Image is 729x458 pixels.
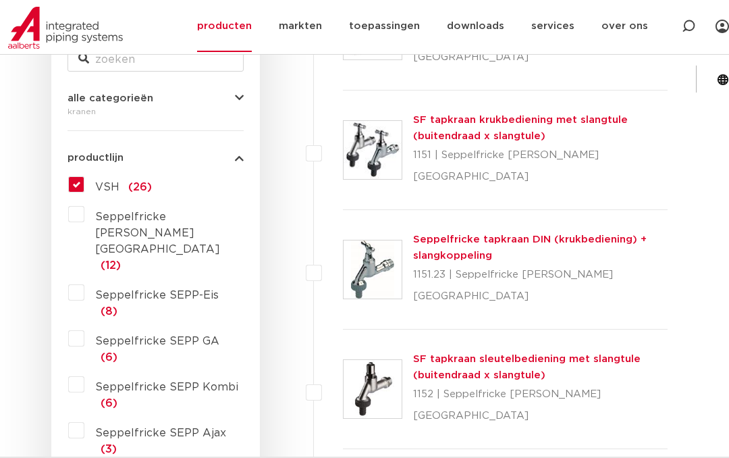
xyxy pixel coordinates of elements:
span: productlijn [67,153,124,163]
span: (12) [101,260,121,271]
a: Seppelfricke tapkraan DIN (krukbediening) + slangkoppeling [413,234,647,261]
button: productlijn [67,153,244,163]
span: VSH [95,182,119,193]
img: Thumbnail for SF tapkraan sleutelbediening met slangtule (buitendraad x slangtule) [344,360,402,418]
img: Thumbnail for Seppelfricke tapkraan DIN (krukbediening) + slangkoppeling [344,240,402,299]
span: (6) [101,398,117,409]
div: kranen [67,103,244,120]
span: Seppelfricke SEPP-Eis [95,290,219,301]
span: (8) [101,306,117,317]
p: 1152 | Seppelfricke [PERSON_NAME][GEOGRAPHIC_DATA] [413,384,668,427]
span: (26) [128,182,152,193]
img: Thumbnail for SF tapkraan krukbediening met slangtule (buitendraad x slangtule) [344,121,402,179]
span: alle categorieën [67,93,153,103]
button: alle categorieën [67,93,244,103]
span: Seppelfricke SEPP GA [95,336,219,347]
p: 1151 | Seppelfricke [PERSON_NAME][GEOGRAPHIC_DATA] [413,145,668,188]
span: (6) [101,352,117,363]
a: SF tapkraan krukbediening met slangtule (buitendraad x slangtule) [413,115,628,141]
span: Seppelfricke SEPP Kombi [95,382,238,392]
span: Seppelfricke SEPP Ajax [95,428,226,438]
a: SF tapkraan sleutelbediening met slangtule (buitendraad x slangtule) [413,354,641,380]
span: Seppelfricke [PERSON_NAME][GEOGRAPHIC_DATA] [95,211,220,255]
span: (3) [101,444,117,455]
p: 1151.23 | Seppelfricke [PERSON_NAME][GEOGRAPHIC_DATA] [413,264,668,307]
